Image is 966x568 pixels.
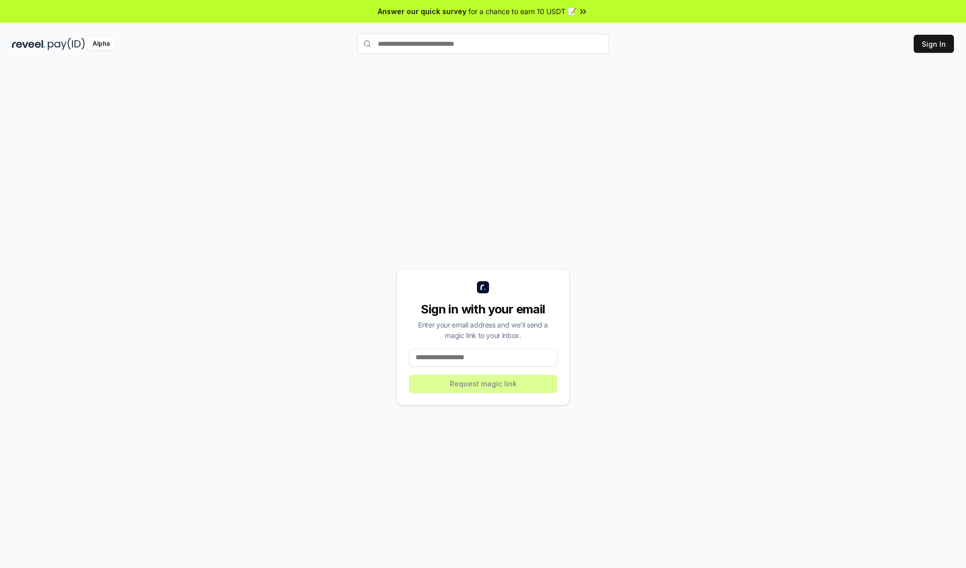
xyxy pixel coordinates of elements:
img: pay_id [48,38,85,50]
span: for a chance to earn 10 USDT 📝 [468,6,576,17]
span: Answer our quick survey [378,6,466,17]
img: reveel_dark [12,38,46,50]
img: logo_small [477,281,489,293]
div: Sign in with your email [409,301,557,317]
div: Enter your email address and we’ll send a magic link to your inbox. [409,319,557,341]
div: Alpha [87,38,115,50]
button: Sign In [914,35,954,53]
